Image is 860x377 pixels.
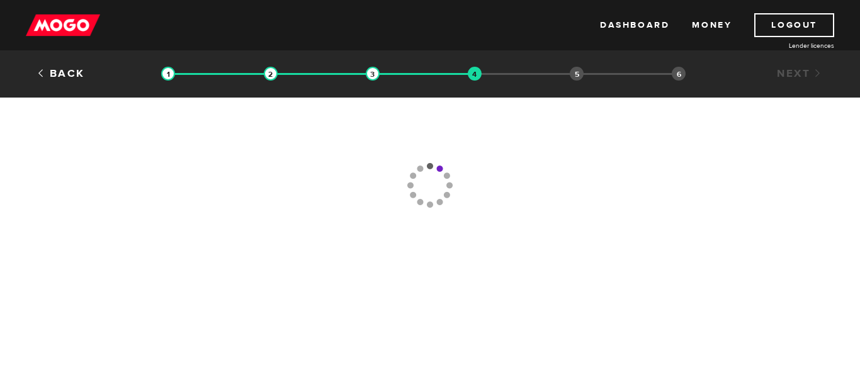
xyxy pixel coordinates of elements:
a: Logout [754,13,834,37]
a: Money [692,13,732,37]
a: Back [37,67,85,81]
img: transparent-188c492fd9eaac0f573672f40bb141c2.gif [161,67,175,81]
img: transparent-188c492fd9eaac0f573672f40bb141c2.gif [264,67,278,81]
img: transparent-188c492fd9eaac0f573672f40bb141c2.gif [468,67,482,81]
a: Lender licences [740,41,834,50]
img: loading-colorWheel_medium.gif [407,115,454,256]
a: Dashboard [600,13,669,37]
img: mogo_logo-11ee424be714fa7cbb0f0f49df9e16ec.png [26,13,100,37]
img: transparent-188c492fd9eaac0f573672f40bb141c2.gif [366,67,380,81]
a: Next [777,67,823,81]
